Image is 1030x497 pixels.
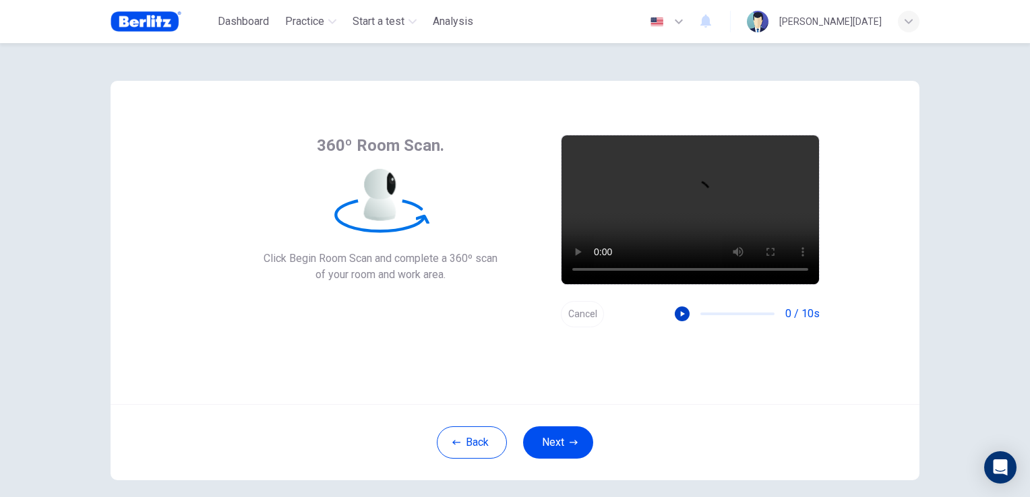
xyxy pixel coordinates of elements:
span: Analysis [433,13,473,30]
button: Start a test [347,9,422,34]
div: You need a license to access this content [427,9,479,34]
button: Back [437,426,507,459]
div: Open Intercom Messenger [984,451,1017,484]
span: Click Begin Room Scan and complete a 360º scan [264,251,497,267]
button: Cancel [561,301,604,327]
span: 360º Room Scan. [317,135,444,156]
img: Berlitz Brasil logo [111,8,181,35]
button: Analysis [427,9,479,34]
span: 0 / 10s [785,306,820,322]
span: of your room and work area. [264,267,497,283]
span: Dashboard [218,13,269,30]
button: Practice [280,9,342,34]
img: en [648,17,665,27]
span: Practice [285,13,324,30]
a: Berlitz Brasil logo [111,8,212,35]
button: Next [523,426,593,459]
div: [PERSON_NAME][DATE] [779,13,882,30]
span: Start a test [353,13,404,30]
img: Profile picture [747,11,768,32]
button: Dashboard [212,9,274,34]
